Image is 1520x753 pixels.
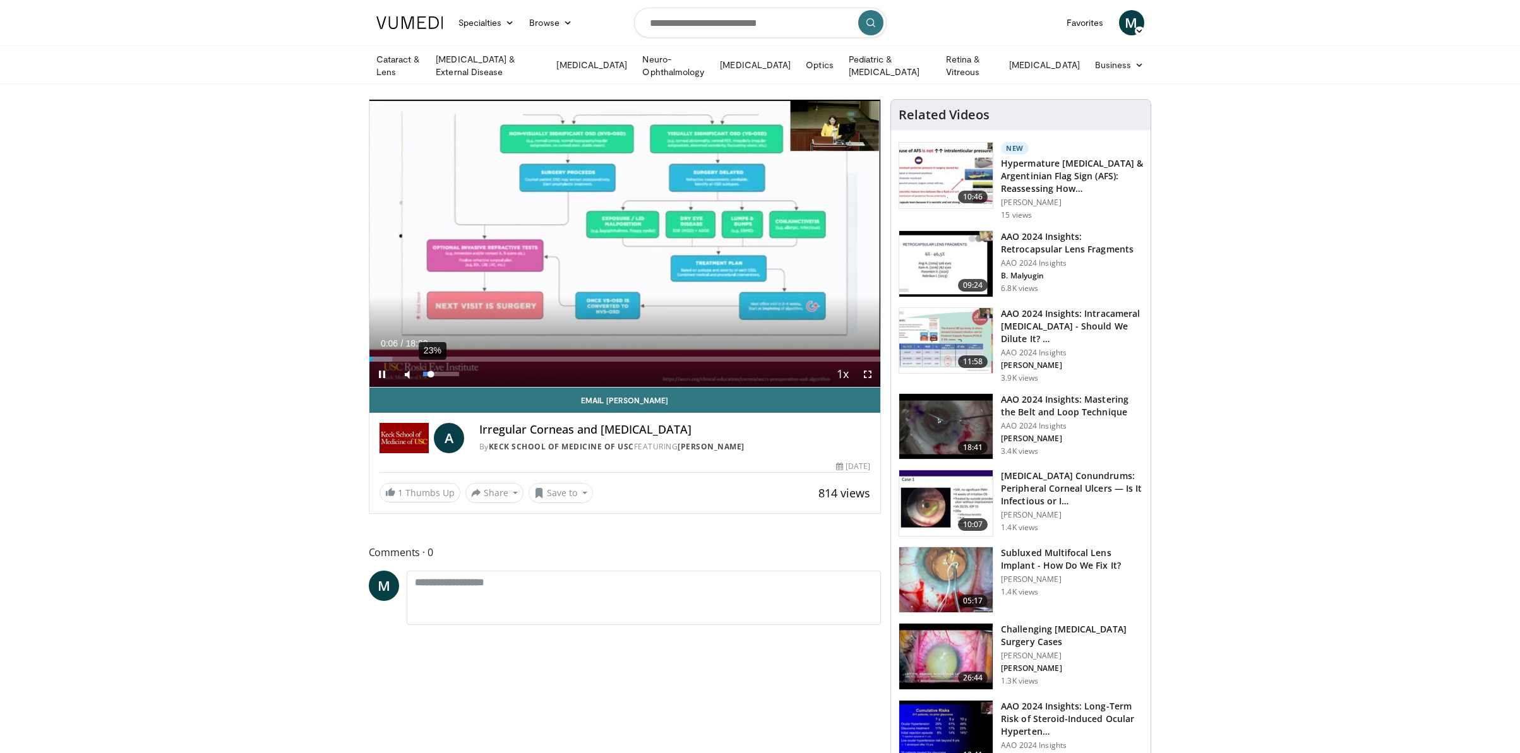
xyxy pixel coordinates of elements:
h4: Related Videos [899,107,990,122]
span: 18:20 [405,338,428,348]
p: 3.4K views [1001,446,1038,456]
p: [PERSON_NAME] [1001,434,1143,444]
p: [PERSON_NAME] [1001,574,1143,584]
span: / [401,338,404,348]
p: B. Malyugin [1001,271,1143,281]
a: 18:41 AAO 2024 Insights: Mastering the Belt and Loop Technique AAO 2024 Insights [PERSON_NAME] 3.... [899,393,1143,460]
a: Email [PERSON_NAME] [369,388,881,413]
a: Favorites [1059,10,1111,35]
a: 10:46 New Hypermature [MEDICAL_DATA] & Argentinian Flag Sign (AFS): Reassessing How… [PERSON_NAME... [899,142,1143,220]
div: By FEATURING [479,441,871,453]
p: [PERSON_NAME] [1001,360,1143,371]
h3: AAO 2024 Insights: Mastering the Belt and Loop Technique [1001,393,1143,418]
p: [PERSON_NAME] [1001,510,1143,520]
div: Volume Level [423,372,459,376]
a: 10:07 [MEDICAL_DATA] Conundrums: Peripheral Corneal Ulcers — Is It Infectious or I… [PERSON_NAME]... [899,470,1143,537]
a: [PERSON_NAME] [678,441,745,452]
p: 1.4K views [1001,587,1038,597]
h3: AAO 2024 Insights: Retrocapsular Lens Fragments [1001,230,1143,256]
button: Pause [369,362,395,387]
a: Keck School of Medicine of USC [489,441,634,452]
p: AAO 2024 Insights [1001,348,1143,358]
h3: Challenging [MEDICAL_DATA] Surgery Cases [1001,623,1143,648]
p: 1.3K views [1001,676,1038,686]
span: 05:17 [958,595,988,607]
p: [PERSON_NAME] [1001,663,1143,673]
p: 15 views [1001,210,1032,220]
span: 09:24 [958,279,988,292]
p: [PERSON_NAME] [1001,198,1143,208]
a: Neuro-Ophthalmology [635,53,712,78]
h3: [MEDICAL_DATA] Conundrums: Peripheral Corneal Ulcers — Is It Infectious or I… [1001,470,1143,507]
h3: Hypermature [MEDICAL_DATA] & Argentinian Flag Sign (AFS): Reassessing How… [1001,157,1143,195]
h3: AAO 2024 Insights: Long-Term Risk of Steroid-Induced Ocular Hyperten… [1001,700,1143,738]
a: Optics [798,52,841,78]
span: 18:41 [958,441,988,454]
img: 05a6f048-9eed-46a7-93e1-844e43fc910c.150x105_q85_crop-smart_upscale.jpg [899,624,993,689]
div: [DATE] [836,461,870,472]
a: 26:44 Challenging [MEDICAL_DATA] Surgery Cases [PERSON_NAME] [PERSON_NAME] 1.3K views [899,623,1143,690]
a: Cataract & Lens [369,53,429,78]
a: Business [1087,52,1152,78]
img: 3fc25be6-574f-41c0-96b9-b0d00904b018.150x105_q85_crop-smart_upscale.jpg [899,547,993,613]
a: 09:24 AAO 2024 Insights: Retrocapsular Lens Fragments AAO 2024 Insights B. Malyugin 6.8K views [899,230,1143,297]
button: Mute [395,362,420,387]
a: A [434,423,464,453]
span: 10:46 [958,191,988,203]
p: [PERSON_NAME] [1001,651,1143,661]
a: [MEDICAL_DATA] [549,52,635,78]
a: [MEDICAL_DATA] [1002,52,1087,78]
a: Retina & Vitreous [938,53,1002,78]
a: [MEDICAL_DATA] & External Disease [428,53,549,78]
p: 3.9K views [1001,373,1038,383]
p: 6.8K views [1001,283,1038,293]
h4: Irregular Corneas and [MEDICAL_DATA] [479,423,871,437]
span: 0:06 [381,338,398,348]
h3: Subluxed Multifocal Lens Implant - How Do We Fix It? [1001,547,1143,572]
img: de733f49-b136-4bdc-9e00-4021288efeb7.150x105_q85_crop-smart_upscale.jpg [899,308,993,374]
a: M [369,571,399,601]
span: 26:44 [958,672,988,684]
video-js: Video Player [369,100,881,388]
span: 814 views [818,485,870,501]
img: 22a3a3a3-03de-4b31-bd81-a17540334f4a.150x105_q85_crop-smart_upscale.jpg [899,394,993,460]
a: Specialties [451,10,522,35]
span: Comments 0 [369,544,882,560]
div: Progress Bar [369,357,881,362]
p: 1.4K views [1001,523,1038,533]
img: Keck School of Medicine of USC [380,423,429,453]
p: AAO 2024 Insights [1001,740,1143,750]
a: Browse [522,10,580,35]
input: Search topics, interventions [634,8,887,38]
a: 05:17 Subluxed Multifocal Lens Implant - How Do We Fix It? [PERSON_NAME] 1.4K views [899,547,1143,614]
button: Playback Rate [830,362,855,387]
span: 11:58 [958,355,988,368]
h3: AAO 2024 Insights: Intracameral [MEDICAL_DATA] - Should We Dilute It? … [1001,307,1143,345]
p: New [1001,142,1029,155]
img: VuMedi Logo [376,16,443,29]
button: Save to [529,483,593,503]
a: [MEDICAL_DATA] [712,52,798,78]
span: 1 [398,487,403,499]
img: 40c8dcf9-ac14-45af-8571-bda4a5b229bd.150x105_q85_crop-smart_upscale.jpg [899,143,993,208]
button: Fullscreen [855,362,880,387]
a: 1 Thumbs Up [380,483,460,502]
a: 11:58 AAO 2024 Insights: Intracameral [MEDICAL_DATA] - Should We Dilute It? … AAO 2024 Insights [... [899,307,1143,383]
a: Pediatric & [MEDICAL_DATA] [841,53,938,78]
span: 10:07 [958,518,988,531]
button: Share [465,483,524,503]
img: 01f52a5c-6a53-4eb2-8a1d-dad0d168ea80.150x105_q85_crop-smart_upscale.jpg [899,231,993,297]
img: 5ede7c1e-2637-46cb-a546-16fd546e0e1e.150x105_q85_crop-smart_upscale.jpg [899,470,993,536]
p: AAO 2024 Insights [1001,258,1143,268]
p: AAO 2024 Insights [1001,421,1143,431]
a: M [1119,10,1144,35]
